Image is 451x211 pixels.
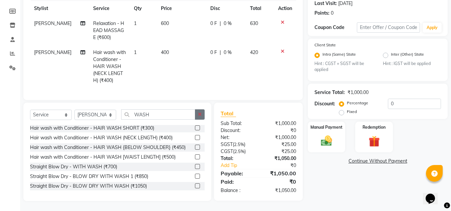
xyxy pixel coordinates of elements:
iframe: chat widget [423,184,444,204]
div: Net: [216,134,258,141]
div: 0 [331,10,333,17]
div: ₹25.00 [258,148,301,155]
div: ₹0 [258,127,301,134]
th: Service [89,1,130,16]
div: ₹1,050.00 [258,187,301,194]
label: Manual Payment [310,124,343,130]
div: Straight Blow Dry - WITH WASH (₹700) [30,163,117,170]
div: ₹1,050.00 [258,155,301,162]
span: 2.5% [234,142,244,147]
div: Hair wash with Conditioner - HAIR WASH {BELOW SHOULDER} (₹450) [30,144,186,151]
div: Discount: [314,100,335,107]
span: CGST [221,148,233,154]
img: _gift.svg [365,134,383,148]
small: Hint : CGST + SGST will be applied [314,61,373,73]
a: Add Tip [216,162,265,169]
div: Payable: [216,169,258,177]
th: Price [157,1,206,16]
span: 2.5% [234,149,244,154]
label: Client State [314,42,336,48]
th: Disc [206,1,246,16]
span: Relaxation - HEAD MASSAGE (₹600) [93,20,124,40]
div: ₹1,000.00 [258,134,301,141]
div: ₹1,000.00 [348,89,369,96]
img: _cash.svg [317,134,335,147]
button: Apply [423,23,442,33]
label: Fixed [347,109,357,115]
label: Redemption [363,124,386,130]
div: Hair wash with Conditioner - HAIR WASH SHORT (₹300) [30,125,154,132]
th: Total [246,1,274,16]
div: Hair wash with Conditioner - HAIR WASH [WAIST LENGTH] (₹500) [30,154,176,161]
div: Sub Total: [216,120,258,127]
label: Intra (Same) State [322,51,356,59]
div: Paid: [216,178,258,186]
div: ₹0 [266,162,301,169]
small: Hint : IGST will be applied [383,61,441,67]
div: ( ) [216,148,258,155]
a: Continue Without Payment [309,158,446,165]
span: 0 F [210,20,217,27]
th: Qty [130,1,157,16]
div: Hair wash with Conditioner - HAIR WASH (NECK LENGTH) (₹400) [30,134,173,141]
span: SGST [221,141,233,147]
div: ( ) [216,141,258,148]
th: Action [274,1,296,16]
div: Service Total: [314,89,345,96]
div: Total: [216,155,258,162]
input: Search or Scan [121,109,195,120]
div: Points: [314,10,329,17]
span: 600 [161,20,169,26]
span: 0 % [224,49,232,56]
div: Coupon Code [314,24,357,31]
span: 1 [134,20,137,26]
div: ₹1,000.00 [258,120,301,127]
div: Balance : [216,187,258,194]
div: Straight Blow Dry - BLOW DRY WITH WASH (₹1050) [30,183,147,190]
span: 630 [250,20,258,26]
div: Straight Blow Dry - BLOW DRY WITH WASH 1 (₹850) [30,173,148,180]
label: Percentage [347,100,368,106]
div: Discount: [216,127,258,134]
span: | [220,49,221,56]
span: [PERSON_NAME] [34,20,71,26]
span: [PERSON_NAME] [34,49,71,55]
span: 0 F [210,49,217,56]
span: 1 [134,49,137,55]
span: 420 [250,49,258,55]
span: | [220,20,221,27]
div: ₹1,050.00 [258,169,301,177]
label: Inter (Other) State [391,51,424,59]
span: Hair wash with Conditioner - HAIR WASH (NECK LENGTH) (₹400) [93,49,126,83]
span: Total [221,110,236,117]
input: Enter Offer / Coupon Code [357,22,420,33]
div: ₹25.00 [258,141,301,148]
th: Stylist [30,1,89,16]
div: ₹0 [258,178,301,186]
span: 0 % [224,20,232,27]
span: 400 [161,49,169,55]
